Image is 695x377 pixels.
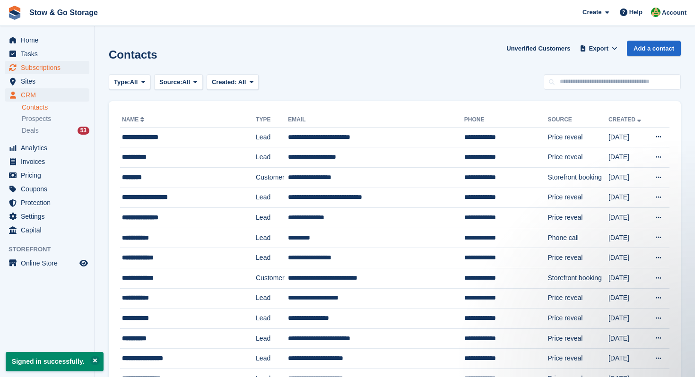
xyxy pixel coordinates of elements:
[21,61,78,74] span: Subscriptions
[548,127,608,147] td: Price reveal
[21,47,78,60] span: Tasks
[21,169,78,182] span: Pricing
[21,210,78,223] span: Settings
[26,5,102,20] a: Stow & Go Storage
[8,6,22,20] img: stora-icon-8386f47178a22dfd0bd8f6a31ec36ba5ce8667c1dd55bd0f319d3a0aa187defe.svg
[548,268,608,288] td: Storefront booking
[548,349,608,369] td: Price reveal
[5,169,89,182] a: menu
[256,208,288,228] td: Lead
[256,328,288,349] td: Lead
[21,88,78,102] span: CRM
[548,167,608,188] td: Storefront booking
[256,268,288,288] td: Customer
[627,41,681,56] a: Add a contact
[662,8,686,17] span: Account
[608,127,647,147] td: [DATE]
[548,328,608,349] td: Price reveal
[608,268,647,288] td: [DATE]
[256,248,288,268] td: Lead
[548,112,608,128] th: Source
[651,8,660,17] img: Alex Taylor
[256,127,288,147] td: Lead
[578,41,619,56] button: Export
[21,257,78,270] span: Online Store
[21,182,78,196] span: Coupons
[548,188,608,208] td: Price reveal
[22,126,39,135] span: Deals
[608,167,647,188] td: [DATE]
[5,88,89,102] a: menu
[256,188,288,208] td: Lead
[608,328,647,349] td: [DATE]
[114,77,130,87] span: Type:
[608,116,643,123] a: Created
[608,228,647,248] td: [DATE]
[589,44,608,53] span: Export
[503,41,574,56] a: Unverified Customers
[21,141,78,154] span: Analytics
[21,155,78,168] span: Invoices
[582,8,601,17] span: Create
[5,47,89,60] a: menu
[5,210,89,223] a: menu
[608,308,647,329] td: [DATE]
[207,74,259,90] button: Created: All
[256,112,288,128] th: Type
[464,112,548,128] th: Phone
[548,288,608,308] td: Price reveal
[548,228,608,248] td: Phone call
[22,114,89,124] a: Prospects
[608,288,647,308] td: [DATE]
[288,112,464,128] th: Email
[608,248,647,268] td: [DATE]
[130,77,138,87] span: All
[548,147,608,168] td: Price reveal
[22,114,51,123] span: Prospects
[256,308,288,329] td: Lead
[5,182,89,196] a: menu
[5,155,89,168] a: menu
[5,141,89,154] a: menu
[21,196,78,209] span: Protection
[22,103,89,112] a: Contacts
[159,77,182,87] span: Source:
[608,147,647,168] td: [DATE]
[5,257,89,270] a: menu
[256,167,288,188] td: Customer
[154,74,203,90] button: Source: All
[5,75,89,88] a: menu
[5,223,89,237] a: menu
[212,78,237,86] span: Created:
[21,223,78,237] span: Capital
[629,8,643,17] span: Help
[256,349,288,369] td: Lead
[22,126,89,136] a: Deals 53
[78,257,89,269] a: Preview store
[548,248,608,268] td: Price reveal
[182,77,191,87] span: All
[21,75,78,88] span: Sites
[109,74,150,90] button: Type: All
[78,127,89,135] div: 53
[608,188,647,208] td: [DATE]
[548,208,608,228] td: Price reveal
[256,228,288,248] td: Lead
[5,34,89,47] a: menu
[21,34,78,47] span: Home
[256,147,288,168] td: Lead
[238,78,246,86] span: All
[548,308,608,329] td: Price reveal
[608,208,647,228] td: [DATE]
[6,352,104,371] p: Signed in successfully.
[9,245,94,254] span: Storefront
[5,61,89,74] a: menu
[256,288,288,308] td: Lead
[5,196,89,209] a: menu
[122,116,146,123] a: Name
[109,48,157,61] h1: Contacts
[608,349,647,369] td: [DATE]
